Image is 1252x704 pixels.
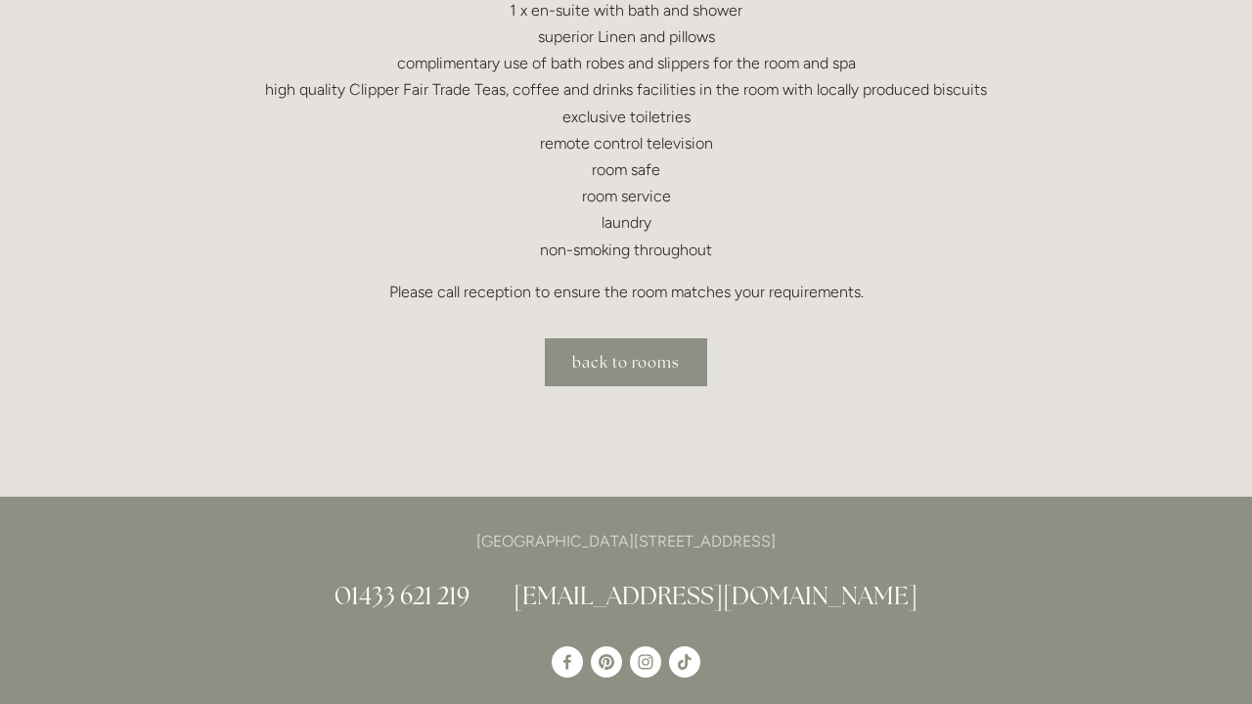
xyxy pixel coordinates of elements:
a: Instagram [630,646,661,678]
a: Losehill House Hotel & Spa [552,646,583,678]
p: Please call reception to ensure the room matches your requirements. [158,279,1094,305]
p: [GEOGRAPHIC_DATA][STREET_ADDRESS] [158,528,1094,554]
a: Pinterest [591,646,622,678]
a: back to rooms [545,338,707,386]
a: TikTok [669,646,700,678]
a: [EMAIL_ADDRESS][DOMAIN_NAME] [514,580,917,611]
a: 01433 621 219 [335,580,469,611]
